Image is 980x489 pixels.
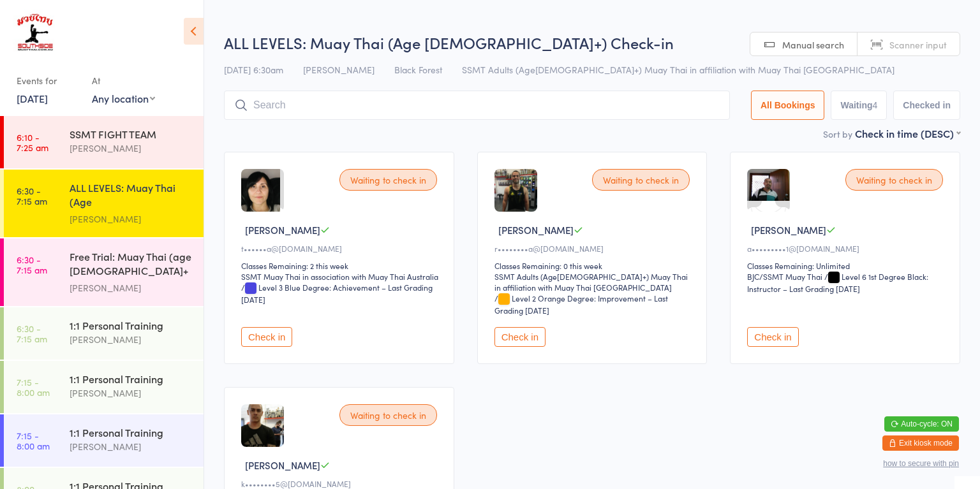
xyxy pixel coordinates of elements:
button: Check in [241,327,292,347]
div: Check in time (DESC) [855,126,960,140]
button: Exit kiosk mode [882,435,959,451]
a: 7:15 -8:00 am1:1 Personal Training[PERSON_NAME] [4,361,204,413]
div: Events for [17,70,79,91]
time: 6:30 - 7:15 am [17,254,47,275]
button: Checked in [893,91,960,120]
div: [PERSON_NAME] [70,332,193,347]
div: Waiting to check in [845,169,943,191]
div: 4 [873,100,878,110]
time: 6:10 - 7:25 am [17,132,48,152]
div: Free Trial: Muay Thai (age [DEMOGRAPHIC_DATA]+ years) [70,249,193,281]
div: Any location [92,91,155,105]
a: 6:10 -7:25 amSSMT FIGHT TEAM[PERSON_NAME] [4,116,204,168]
span: [DATE] 6:30am [224,63,283,76]
img: image1697706119.png [494,169,537,212]
div: [PERSON_NAME] [70,141,193,156]
img: Southside Muay Thai & Fitness [13,10,57,57]
span: [PERSON_NAME] [498,223,574,237]
button: how to secure with pin [883,459,959,468]
input: Search [224,91,730,120]
div: 1:1 Personal Training [70,425,193,439]
div: 1:1 Personal Training [70,372,193,386]
div: t••••••a@[DOMAIN_NAME] [241,243,441,254]
div: r••••••••a@[DOMAIN_NAME] [494,243,694,254]
div: BJC/SSMT Muay Thai [747,271,822,282]
div: Waiting to check in [592,169,690,191]
img: image1574833048.png [241,169,280,212]
div: a•••••••••1@[DOMAIN_NAME] [747,243,947,254]
time: 7:15 - 8:00 am [17,430,50,451]
span: Manual search [782,38,844,51]
span: Black Forest [394,63,442,76]
label: Sort by [823,128,852,140]
img: image1638434273.png [241,404,284,447]
time: 6:30 - 7:15 am [17,186,47,206]
h2: ALL LEVELS: Muay Thai (Age [DEMOGRAPHIC_DATA]+) Check-in [224,32,960,53]
a: 6:30 -7:15 am1:1 Personal Training[PERSON_NAME] [4,307,204,360]
div: [PERSON_NAME] [70,212,193,226]
time: 7:15 - 8:00 am [17,377,50,397]
button: Waiting4 [831,91,887,120]
div: SSMT Adults (Age[DEMOGRAPHIC_DATA]+) Muay Thai in affiliation with Muay Thai [GEOGRAPHIC_DATA] [494,271,694,293]
button: Auto-cycle: ON [884,416,959,432]
div: SSMT Muay Thai in association with Muay Thai Australia [241,271,438,282]
span: SSMT Adults (Age[DEMOGRAPHIC_DATA]+) Muay Thai in affiliation with Muay Thai [GEOGRAPHIC_DATA] [462,63,895,76]
div: k••••••••5@[DOMAIN_NAME] [241,478,441,489]
button: Check in [494,327,546,347]
span: Scanner input [889,38,947,51]
span: [PERSON_NAME] [303,63,375,76]
span: [PERSON_NAME] [245,458,320,472]
a: 6:30 -7:15 amALL LEVELS: Muay Thai (Age [DEMOGRAPHIC_DATA]+)[PERSON_NAME] [4,170,204,237]
div: Waiting to check in [339,404,437,426]
span: [PERSON_NAME] [751,223,826,237]
div: Classes Remaining: Unlimited [747,260,947,271]
button: All Bookings [751,91,825,120]
time: 6:30 - 7:15 am [17,323,47,344]
div: SSMT FIGHT TEAM [70,127,193,141]
a: [DATE] [17,91,48,105]
span: [PERSON_NAME] [245,223,320,237]
a: 6:30 -7:15 amFree Trial: Muay Thai (age [DEMOGRAPHIC_DATA]+ years)[PERSON_NAME] [4,238,204,306]
div: At [92,70,155,91]
div: Classes Remaining: 2 this week [241,260,441,271]
div: [PERSON_NAME] [70,281,193,295]
a: 7:15 -8:00 am1:1 Personal Training[PERSON_NAME] [4,414,204,467]
div: [PERSON_NAME] [70,439,193,454]
div: [PERSON_NAME] [70,386,193,400]
div: 1:1 Personal Training [70,318,193,332]
div: ALL LEVELS: Muay Thai (Age [DEMOGRAPHIC_DATA]+) [70,180,193,212]
div: Classes Remaining: 0 this week [494,260,694,271]
button: Check in [747,327,798,347]
div: Waiting to check in [339,169,437,191]
img: image1498708873.png [747,169,790,201]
